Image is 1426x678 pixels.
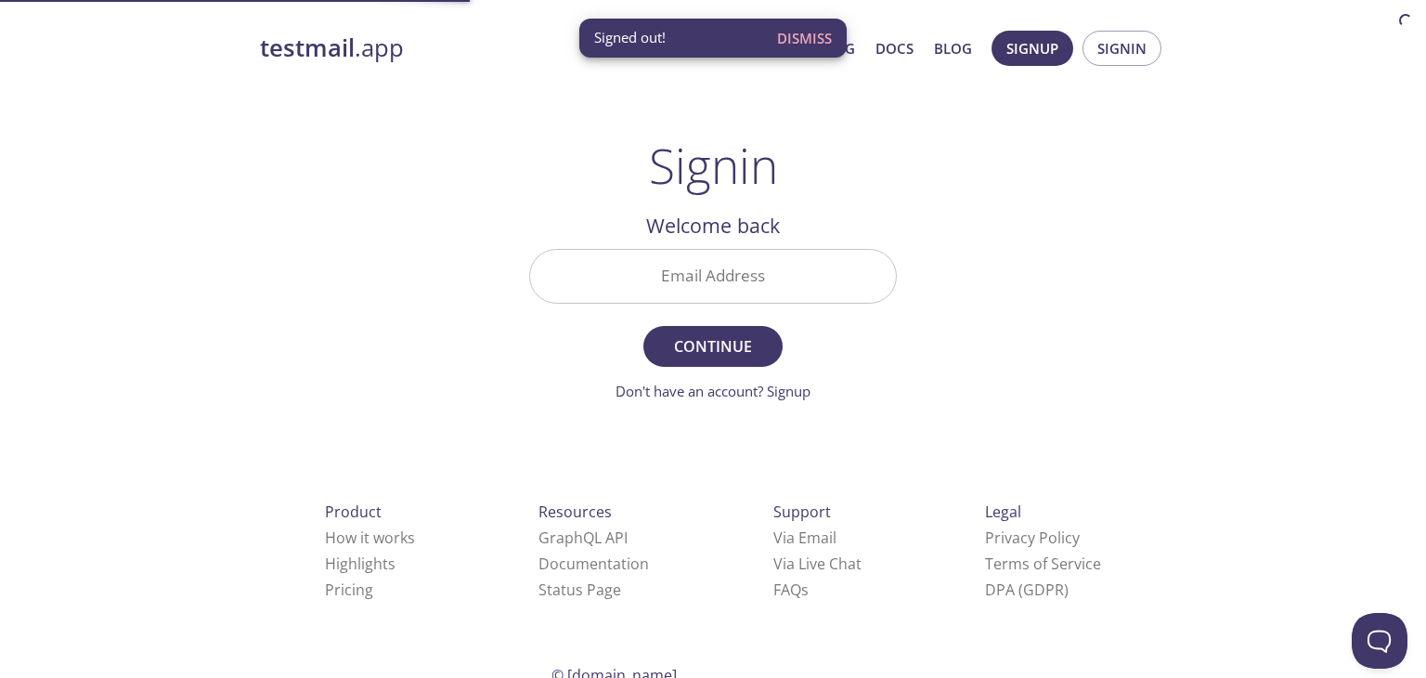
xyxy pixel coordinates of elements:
[325,502,382,522] span: Product
[985,502,1021,522] span: Legal
[594,28,666,47] span: Signed out!
[325,528,415,548] a: How it works
[777,26,832,50] span: Dismiss
[934,36,972,60] a: Blog
[1006,36,1058,60] span: Signup
[260,32,355,64] strong: testmail
[985,580,1069,600] a: DPA (GDPR)
[773,580,809,600] a: FAQ
[538,528,628,548] a: GraphQL API
[538,554,649,574] a: Documentation
[875,36,914,60] a: Docs
[770,20,839,56] button: Dismiss
[985,528,1080,548] a: Privacy Policy
[260,33,696,64] a: testmail.app
[773,528,836,548] a: Via Email
[1082,31,1161,66] button: Signin
[801,580,809,600] span: s
[649,137,778,193] h1: Signin
[529,210,897,241] h2: Welcome back
[1352,613,1407,669] iframe: Help Scout Beacon - Open
[773,502,831,522] span: Support
[325,580,373,600] a: Pricing
[538,580,621,600] a: Status Page
[538,502,612,522] span: Resources
[985,554,1101,574] a: Terms of Service
[773,554,862,574] a: Via Live Chat
[1097,36,1147,60] span: Signin
[992,31,1073,66] button: Signup
[325,554,395,574] a: Highlights
[616,382,810,400] a: Don't have an account? Signup
[664,333,762,359] span: Continue
[643,326,783,367] button: Continue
